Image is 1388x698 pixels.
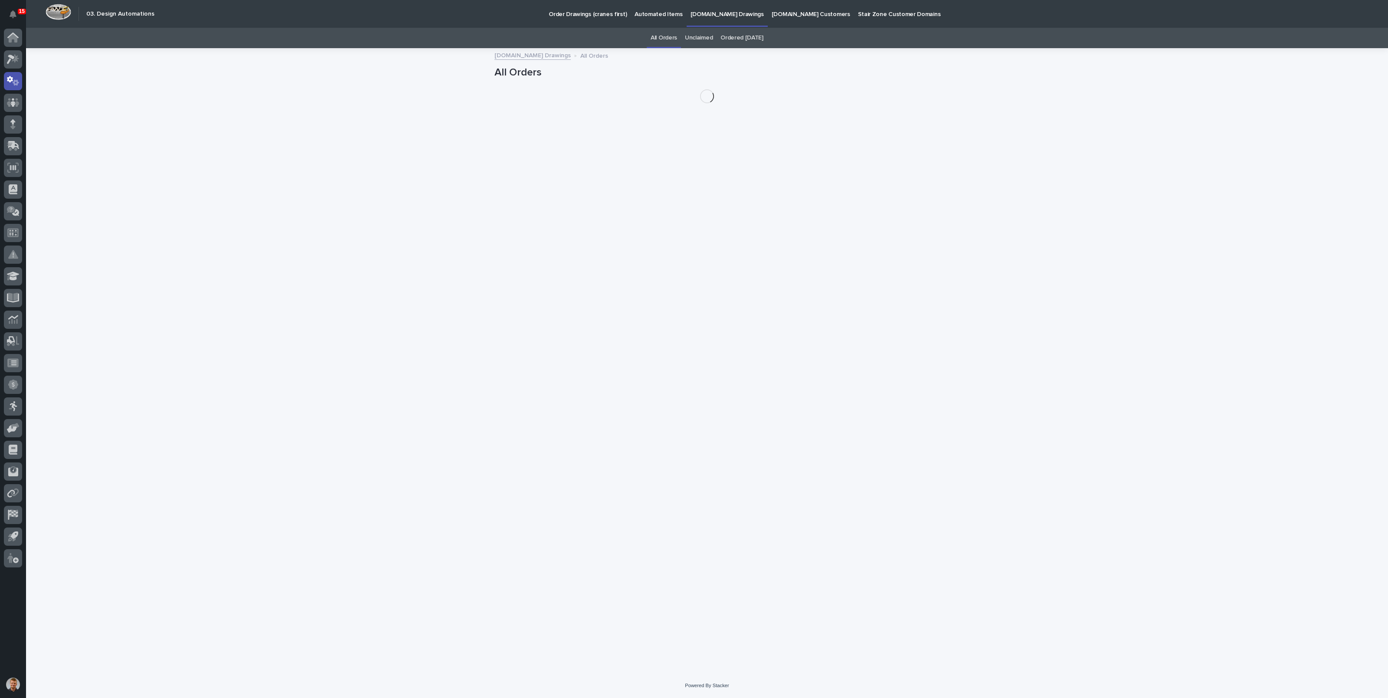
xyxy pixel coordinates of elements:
h1: All Orders [494,66,920,79]
h2: 03. Design Automations [86,10,154,18]
img: Workspace Logo [46,4,71,20]
a: [DOMAIN_NAME] Drawings [494,50,571,60]
button: Notifications [4,5,22,23]
a: Unclaimed [685,28,713,48]
a: All Orders [651,28,677,48]
a: Powered By Stacker [685,683,729,688]
button: users-avatar [4,675,22,694]
p: All Orders [580,50,608,60]
p: 15 [19,8,25,14]
div: Notifications15 [11,10,22,24]
a: Ordered [DATE] [720,28,763,48]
